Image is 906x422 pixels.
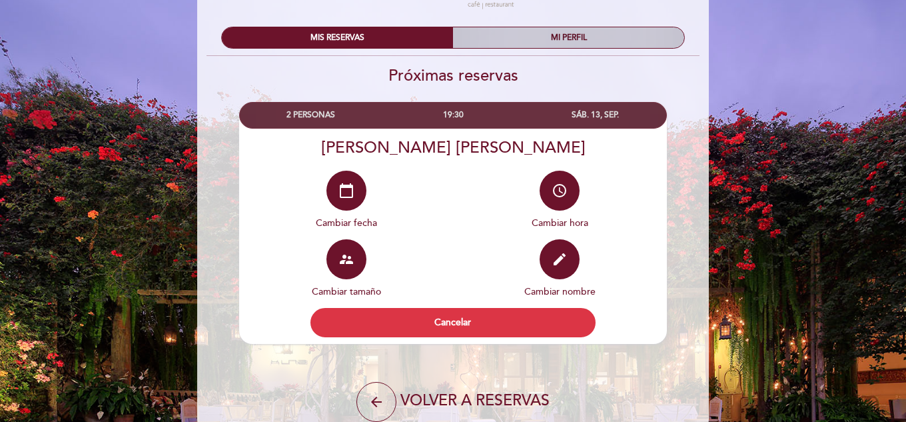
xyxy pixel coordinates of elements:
[310,308,596,337] button: Cancelar
[540,239,580,279] button: edit
[338,183,354,199] i: calendar_today
[540,171,580,211] button: access_time
[532,217,588,229] span: Cambiar hora
[400,391,550,410] span: VOLVER A RESERVAS
[453,27,684,48] div: MI PERFIL
[326,239,366,279] button: supervisor_account
[316,217,377,229] span: Cambiar fecha
[197,66,709,85] h2: Próximas reservas
[552,251,568,267] i: edit
[552,183,568,199] i: access_time
[524,103,666,127] div: SÁB. 13, SEP.
[382,103,524,127] div: 19:30
[222,27,453,48] div: MIS RESERVAS
[312,286,381,297] span: Cambiar tamaño
[368,394,384,410] i: arrow_back
[356,382,396,422] button: arrow_back
[326,171,366,211] button: calendar_today
[338,251,354,267] i: supervisor_account
[239,138,667,157] div: [PERSON_NAME] [PERSON_NAME]
[524,286,596,297] span: Cambiar nombre
[240,103,382,127] div: 2 PERSONAS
